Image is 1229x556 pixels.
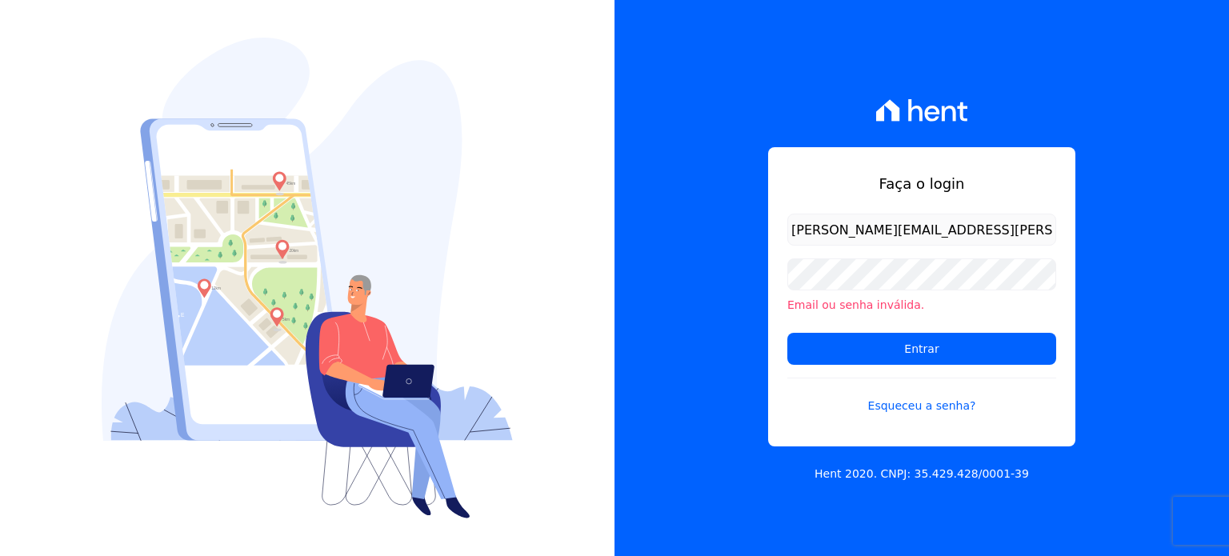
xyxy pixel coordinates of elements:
[787,173,1056,194] h1: Faça o login
[102,38,513,518] img: Login
[787,214,1056,246] input: Email
[787,297,1056,314] li: Email ou senha inválida.
[787,333,1056,365] input: Entrar
[815,466,1029,482] p: Hent 2020. CNPJ: 35.429.428/0001-39
[787,378,1056,414] a: Esqueceu a senha?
